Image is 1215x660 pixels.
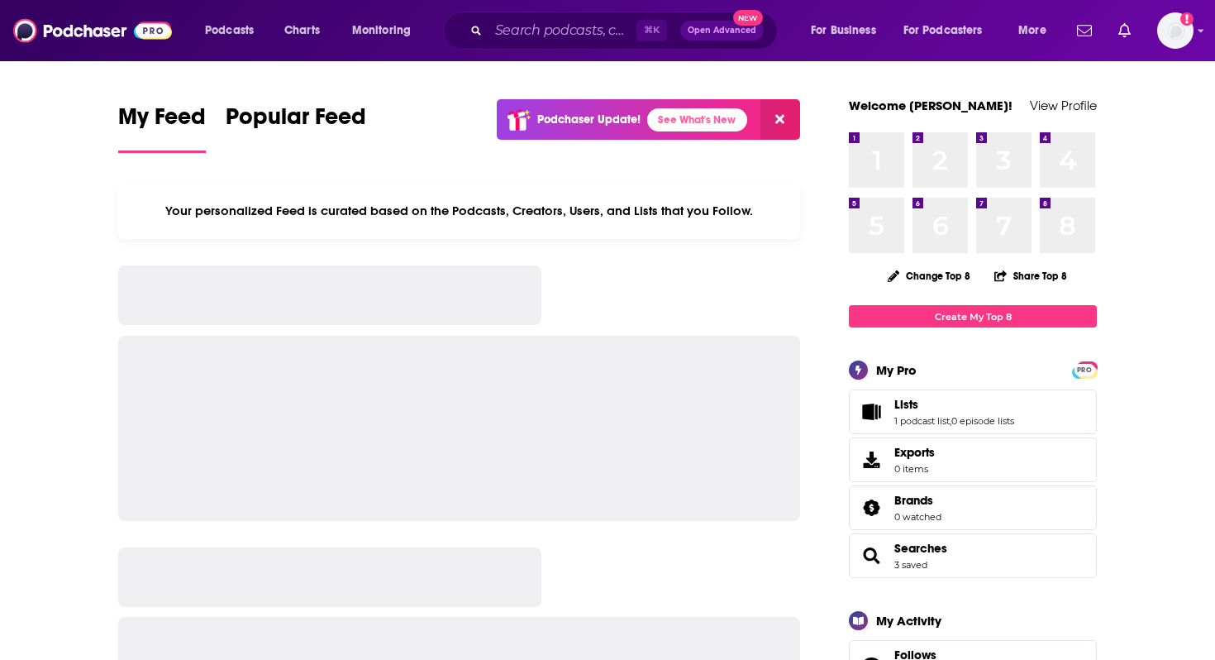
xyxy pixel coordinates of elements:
[118,103,206,153] a: My Feed
[894,415,950,427] a: 1 podcast list
[352,19,411,42] span: Monitoring
[226,103,366,141] span: Popular Feed
[1030,98,1097,113] a: View Profile
[894,511,941,523] a: 0 watched
[894,559,927,571] a: 3 saved
[849,485,1097,530] span: Brands
[1018,19,1046,42] span: More
[13,15,172,46] img: Podchaser - Follow, Share and Rate Podcasts
[893,17,1007,44] button: open menu
[878,265,980,286] button: Change Top 8
[1157,12,1194,49] img: User Profile
[849,98,1012,113] a: Welcome [PERSON_NAME]!
[855,496,888,519] a: Brands
[903,19,983,42] span: For Podcasters
[894,397,918,412] span: Lists
[205,19,254,42] span: Podcasts
[118,183,800,239] div: Your personalized Feed is curated based on the Podcasts, Creators, Users, and Lists that you Follow.
[341,17,432,44] button: open menu
[1157,12,1194,49] button: Show profile menu
[894,463,935,475] span: 0 items
[950,415,951,427] span: ,
[688,26,756,35] span: Open Advanced
[894,493,941,508] a: Brands
[993,260,1068,292] button: Share Top 8
[849,305,1097,328] a: Create My Top 8
[894,445,935,460] span: Exports
[1112,17,1137,45] a: Show notifications dropdown
[284,19,320,42] span: Charts
[1074,364,1094,376] span: PRO
[636,20,667,41] span: ⌘ K
[680,21,764,41] button: Open AdvancedNew
[894,493,933,508] span: Brands
[647,108,747,132] a: See What's New
[855,400,888,423] a: Lists
[849,533,1097,578] span: Searches
[488,17,636,44] input: Search podcasts, credits, & more...
[1180,12,1194,26] svg: Add a profile image
[1157,12,1194,49] span: Logged in as amandalamPR
[876,362,917,378] div: My Pro
[849,438,1097,482] a: Exports
[118,103,206,141] span: My Feed
[1007,17,1067,44] button: open menu
[537,112,641,127] p: Podchaser Update!
[855,448,888,471] span: Exports
[193,17,275,44] button: open menu
[799,17,897,44] button: open menu
[951,415,1014,427] a: 0 episode lists
[855,544,888,567] a: Searches
[876,613,941,629] div: My Activity
[811,19,876,42] span: For Business
[1074,363,1094,375] a: PRO
[1070,17,1098,45] a: Show notifications dropdown
[894,397,1014,412] a: Lists
[894,541,947,556] a: Searches
[226,103,366,153] a: Popular Feed
[733,10,763,26] span: New
[274,17,330,44] a: Charts
[459,12,793,50] div: Search podcasts, credits, & more...
[849,390,1097,434] span: Lists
